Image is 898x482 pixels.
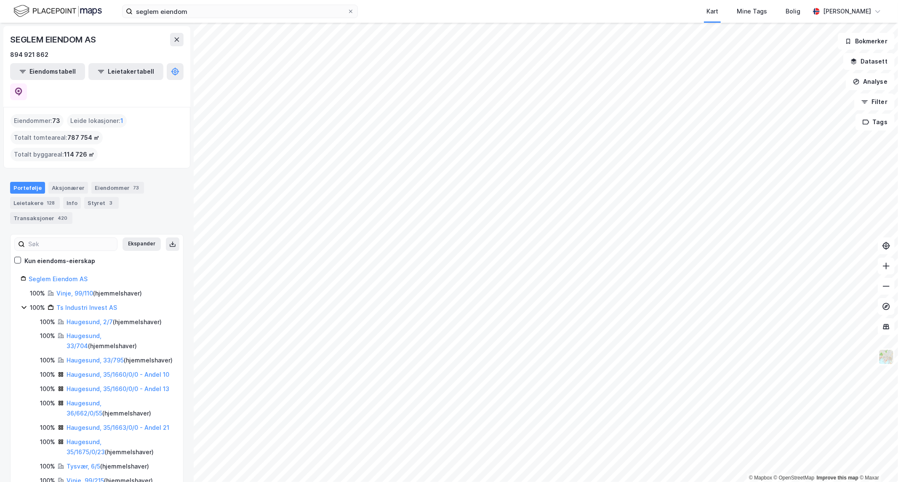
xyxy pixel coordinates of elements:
a: Seglem Eiendom AS [29,275,88,282]
a: Haugesund, 35/1660/0/0 - Andel 10 [67,371,169,378]
div: 128 [45,199,56,207]
div: [PERSON_NAME] [823,6,871,16]
div: SEGLEM EIENDOM AS [10,33,98,46]
a: Ts Industri Invest AS [56,304,117,311]
input: Søk [25,238,117,250]
button: Tags [855,114,895,130]
div: 100% [40,384,55,394]
div: ( hjemmelshaver ) [56,288,142,298]
div: 100% [40,461,55,471]
div: 100% [40,331,55,341]
img: logo.f888ab2527a4732fd821a326f86c7f29.svg [13,4,102,19]
div: Eiendommer [91,182,144,194]
button: Bokmerker [838,33,895,50]
span: 1 [120,116,123,126]
button: Eiendomstabell [10,63,85,80]
div: 100% [30,288,45,298]
img: Z [878,349,894,365]
div: ( hjemmelshaver ) [67,398,173,418]
a: Tysvær, 6/5 [67,463,100,470]
button: Filter [854,93,895,110]
div: 100% [40,317,55,327]
div: 894 921 862 [10,50,48,60]
iframe: Chat Widget [856,442,898,482]
button: Ekspander [123,237,161,251]
div: Kontrollprogram for chat [856,442,898,482]
div: Portefølje [10,182,45,194]
div: Kart [706,6,718,16]
div: 100% [40,355,55,365]
a: Haugesund, 36/662/0/55 [67,399,102,417]
div: Info [63,197,81,209]
div: 73 [131,184,141,192]
div: 100% [40,398,55,408]
a: Haugesund, 35/1675/0/23 [67,438,105,455]
span: 73 [52,116,60,126]
button: Datasett [843,53,895,70]
a: Improve this map [817,475,858,481]
a: Haugesund, 33/795 [67,357,124,364]
div: ( hjemmelshaver ) [67,355,173,365]
div: Leietakere [10,197,60,209]
div: Aksjonærer [48,182,88,194]
div: Bolig [786,6,800,16]
div: ( hjemmelshaver ) [67,317,162,327]
div: 100% [30,303,45,313]
input: Søk på adresse, matrikkel, gårdeiere, leietakere eller personer [133,5,347,18]
a: Haugesund, 35/1663/0/0 - Andel 21 [67,424,169,431]
div: 100% [40,423,55,433]
a: OpenStreetMap [774,475,815,481]
a: Mapbox [749,475,772,481]
div: 420 [56,214,69,222]
div: Mine Tags [737,6,767,16]
a: Vinje, 99/110 [56,290,93,297]
div: Totalt tomteareal : [11,131,103,144]
a: Haugesund, 2/7 [67,318,113,325]
div: 3 [107,199,115,207]
div: Styret [84,197,119,209]
a: Haugesund, 33/704 [67,332,101,349]
div: Kun eiendoms-eierskap [24,256,95,266]
div: Eiendommer : [11,114,64,128]
div: Totalt byggareal : [11,148,98,161]
button: Leietakertabell [88,63,163,80]
a: Haugesund, 35/1660/0/0 - Andel 13 [67,385,169,392]
button: Analyse [846,73,895,90]
div: 100% [40,437,55,447]
div: Transaksjoner [10,212,72,224]
div: ( hjemmelshaver ) [67,437,173,457]
div: ( hjemmelshaver ) [67,461,149,471]
div: Leide lokasjoner : [67,114,127,128]
span: 114 726 ㎡ [64,149,94,160]
div: 100% [40,370,55,380]
span: 787 754 ㎡ [67,133,99,143]
div: ( hjemmelshaver ) [67,331,173,351]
